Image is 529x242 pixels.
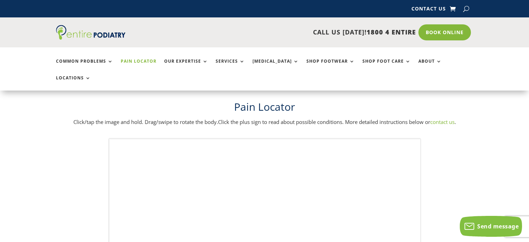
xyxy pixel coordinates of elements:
a: [MEDICAL_DATA] [253,59,299,74]
span: Send message [477,223,519,230]
a: Contact Us [411,6,446,14]
a: contact us [430,118,455,125]
span: Click/tap the image and hold. Drag/swipe to rotate the body. [73,118,218,125]
img: logo (1) [56,25,126,40]
p: CALL US [DATE]! [152,28,416,37]
a: Entire Podiatry [56,34,126,41]
a: Book Online [418,24,471,40]
span: Click the plus sign to read about possible conditions. More detailed instructions below or . [218,118,456,125]
h1: Pain Locator [56,100,473,118]
button: Send message [460,216,522,237]
span: 1800 4 ENTIRE [367,28,416,36]
a: Services [216,59,245,74]
a: About [418,59,442,74]
a: Locations [56,76,91,91]
a: Our Expertise [164,59,208,74]
a: Pain Locator [121,59,157,74]
a: Common Problems [56,59,113,74]
a: Shop Footwear [306,59,355,74]
a: Shop Foot Care [362,59,411,74]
